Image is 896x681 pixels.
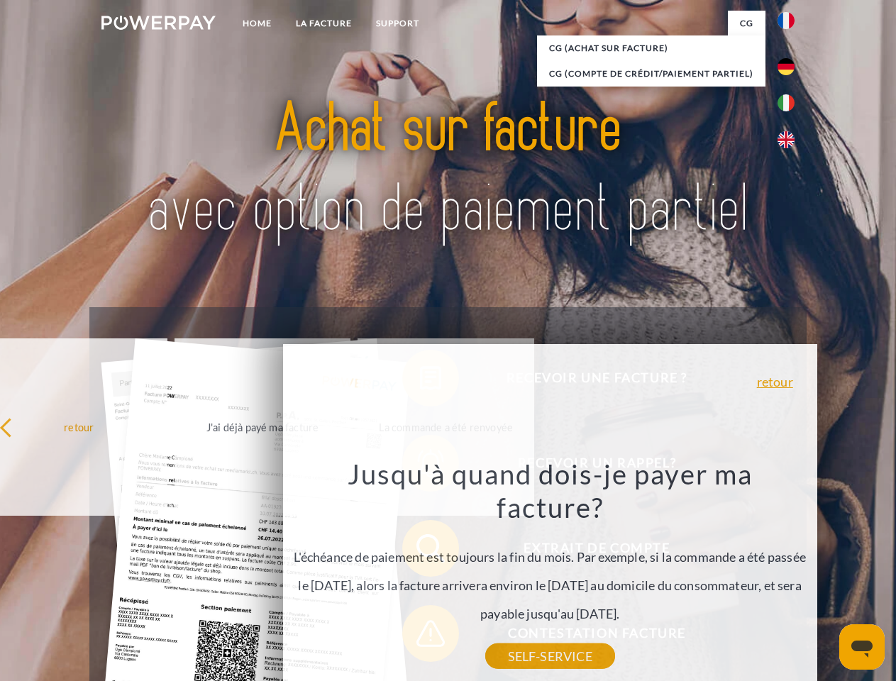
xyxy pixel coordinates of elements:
a: SELF-SERVICE [485,643,615,669]
h3: Jusqu'à quand dois-je payer ma facture? [291,457,809,525]
iframe: Bouton de lancement de la fenêtre de messagerie [839,624,885,670]
img: logo-powerpay-white.svg [101,16,216,30]
a: Support [364,11,431,36]
a: CG (achat sur facture) [537,35,765,61]
div: J'ai déjà payé ma facture [183,417,343,436]
a: Home [231,11,284,36]
div: L'échéance de paiement est toujours la fin du mois. Par exemple, si la commande a été passée le [... [291,457,809,656]
img: en [778,131,795,148]
img: de [778,58,795,75]
a: CG [728,11,765,36]
a: retour [757,375,793,388]
img: it [778,94,795,111]
a: CG (Compte de crédit/paiement partiel) [537,61,765,87]
img: title-powerpay_fr.svg [135,68,761,272]
img: fr [778,12,795,29]
a: LA FACTURE [284,11,364,36]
